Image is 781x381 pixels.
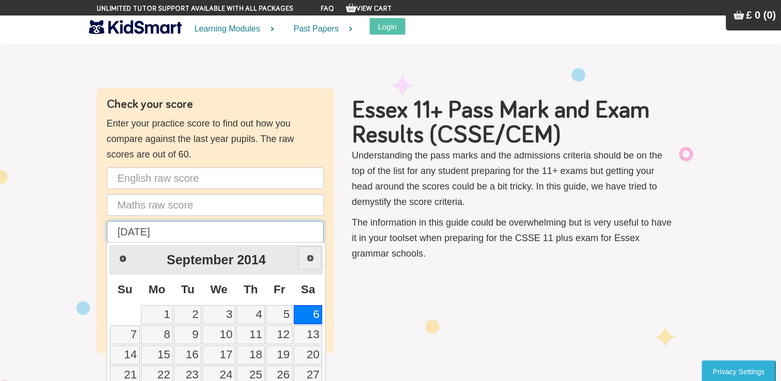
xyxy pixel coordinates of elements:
[97,4,293,14] span: Unlimited tutor support available with all packages
[174,345,201,364] a: 16
[281,15,359,43] a: Past Papers
[266,345,292,364] a: 19
[352,98,675,148] h1: Essex 11+ Pass Mark and Exam Results (CSSE/CEM)
[202,325,235,344] a: 10
[346,3,356,13] img: Your items in the shopping basket
[111,247,134,270] a: Prev
[107,221,324,243] input: Date of birth (d/m/y) e.g. 27/12/2007
[294,345,323,364] a: 20
[237,252,266,267] span: 2014
[107,167,324,189] input: English raw score
[352,148,675,210] p: Understanding the pass marks and the admissions criteria should be on the top of the list for any...
[266,325,292,344] a: 12
[174,305,201,324] a: 2
[174,325,201,344] a: 9
[266,305,292,324] a: 5
[119,255,127,263] span: Prev
[202,345,235,364] a: 17
[110,325,139,344] a: 7
[346,5,392,12] a: View Cart
[306,254,314,262] span: Next
[202,305,235,324] a: 3
[182,15,281,43] a: Learning Modules
[370,18,405,35] button: Login
[274,283,285,296] span: Friday
[89,18,182,36] img: KidSmart logo
[236,305,265,324] a: 4
[236,345,265,364] a: 18
[110,345,139,364] a: 14
[118,283,133,296] span: Sunday
[321,5,334,12] a: FAQ
[294,305,323,324] a: 6
[181,283,195,296] span: Tuesday
[352,215,675,261] p: The information in this guide could be overwhelming but is very useful to have it in your toolset...
[141,325,173,344] a: 8
[107,116,324,162] p: Enter your practice score to find out how you compare against the last year pupils. The raw score...
[301,283,315,296] span: Saturday
[167,252,233,267] span: September
[244,283,258,296] span: Thursday
[141,305,173,324] a: 1
[236,325,265,344] a: 11
[107,194,324,216] input: Maths raw score
[107,98,324,110] h4: Check your score
[746,9,776,21] span: £ 0 (0)
[294,325,323,344] a: 13
[734,10,744,20] img: Your items in the shopping basket
[141,345,173,364] a: 15
[210,283,227,296] span: Wednesday
[298,246,322,269] a: Next
[149,283,166,296] span: Monday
